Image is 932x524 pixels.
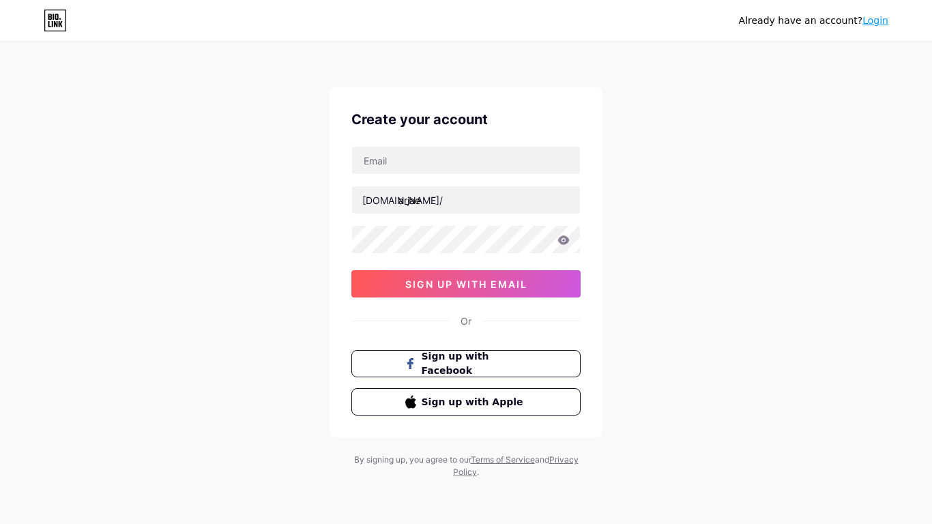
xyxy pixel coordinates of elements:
[362,193,443,207] div: [DOMAIN_NAME]/
[351,109,581,130] div: Create your account
[739,14,888,28] div: Already have an account?
[422,395,527,409] span: Sign up with Apple
[352,147,580,174] input: Email
[471,454,535,465] a: Terms of Service
[352,186,580,214] input: username
[862,15,888,26] a: Login
[350,454,582,478] div: By signing up, you agree to our and .
[422,349,527,378] span: Sign up with Facebook
[351,270,581,297] button: sign up with email
[461,314,471,328] div: Or
[351,350,581,377] button: Sign up with Facebook
[351,388,581,416] button: Sign up with Apple
[405,278,527,290] span: sign up with email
